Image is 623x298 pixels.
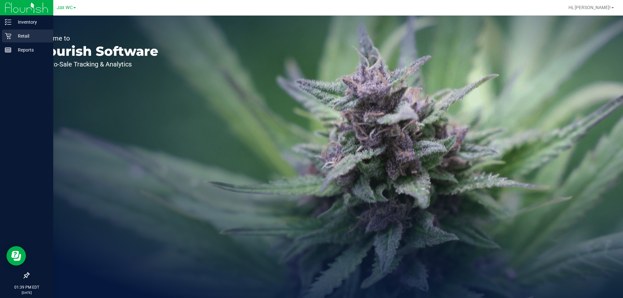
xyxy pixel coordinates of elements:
[5,19,11,25] inline-svg: Inventory
[11,18,50,26] p: Inventory
[57,5,73,10] span: Jax WC
[5,47,11,53] inline-svg: Reports
[35,61,158,67] p: Seed-to-Sale Tracking & Analytics
[11,46,50,54] p: Reports
[6,246,26,266] iframe: Resource center
[11,32,50,40] p: Retail
[35,35,158,42] p: Welcome to
[5,33,11,39] inline-svg: Retail
[3,290,50,295] p: [DATE]
[3,284,50,290] p: 01:39 PM EDT
[35,45,158,58] p: Flourish Software
[568,5,611,10] span: Hi, [PERSON_NAME]!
